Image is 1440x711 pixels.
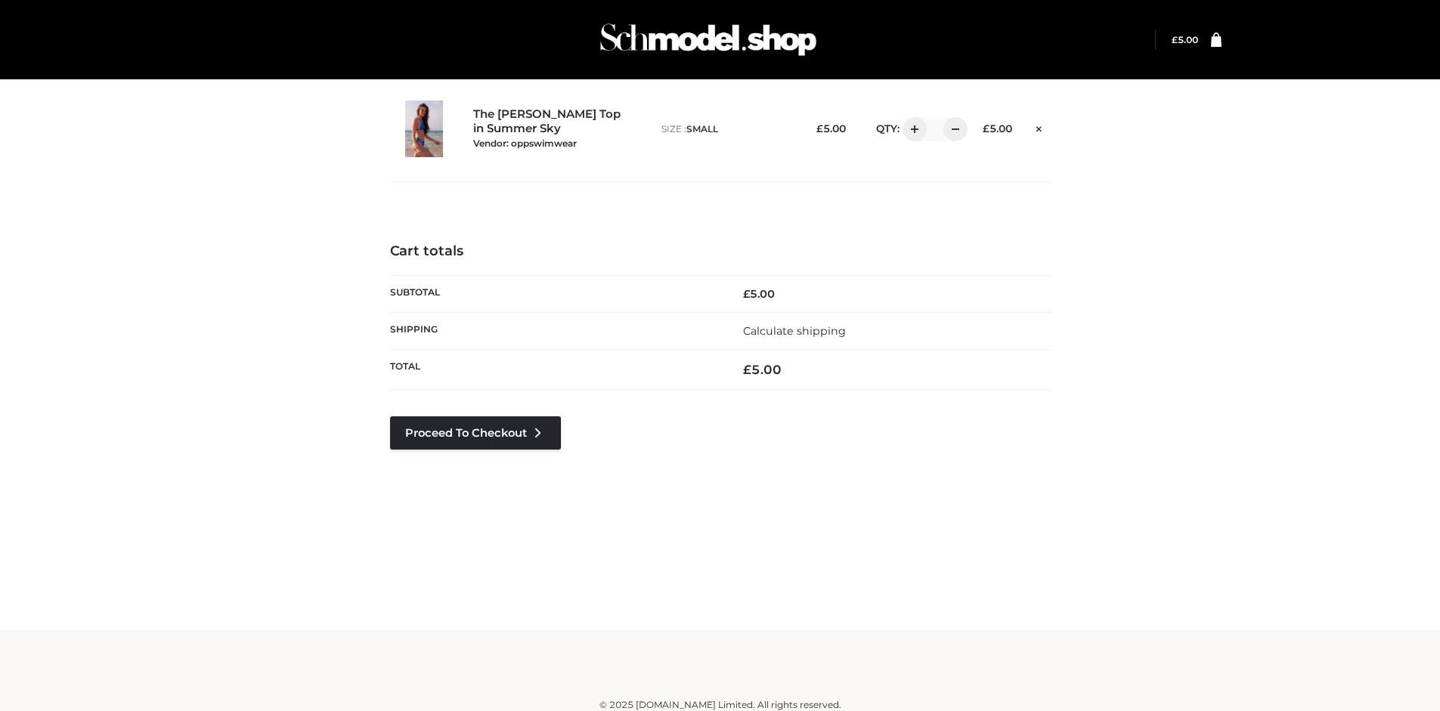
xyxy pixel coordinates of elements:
[743,324,846,338] a: Calculate shipping
[390,275,720,312] th: Subtotal
[983,122,989,134] span: £
[473,138,577,149] small: Vendor: oppswimwear
[983,122,1012,134] bdi: 5.00
[816,122,823,134] span: £
[390,243,1051,260] h4: Cart totals
[595,10,822,70] img: Schmodel Admin 964
[390,350,720,390] th: Total
[743,362,782,377] bdi: 5.00
[473,107,629,150] a: The [PERSON_NAME] Top in Summer SkyVendor: oppswimwear
[1172,34,1178,45] span: £
[861,117,957,141] div: QTY:
[743,287,775,301] bdi: 5.00
[661,122,791,136] p: size :
[743,287,750,301] span: £
[1172,34,1198,45] bdi: 5.00
[1172,34,1198,45] a: £5.00
[390,312,720,349] th: Shipping
[1027,117,1050,137] a: Remove this item
[390,416,561,450] a: Proceed to Checkout
[743,362,751,377] span: £
[686,123,718,134] span: SMALL
[816,122,846,134] bdi: 5.00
